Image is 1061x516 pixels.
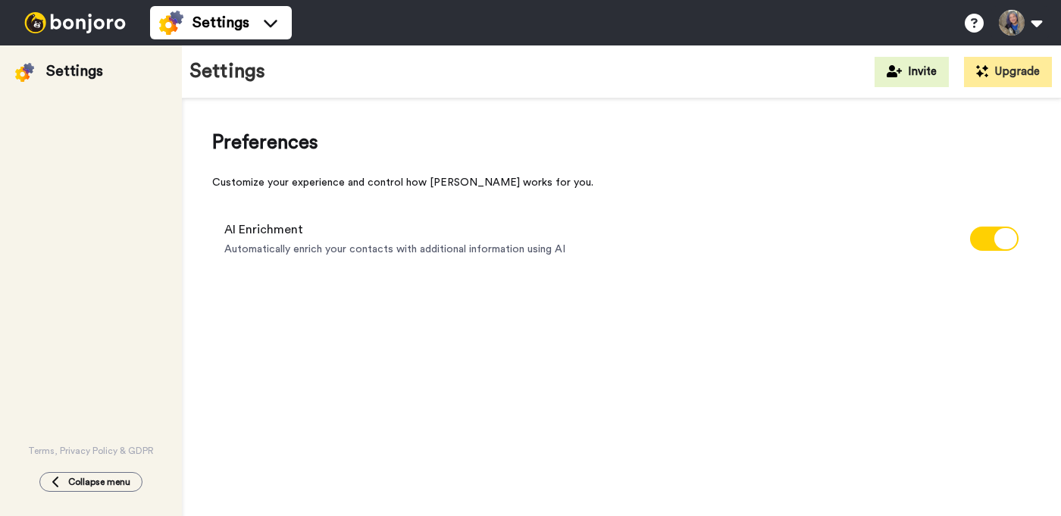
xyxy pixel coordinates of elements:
[224,242,565,257] span: Automatically enrich your contacts with additional information using AI
[18,12,132,33] img: bj-logo-header-white.svg
[224,220,565,239] span: AI Enrichment
[68,476,130,488] span: Collapse menu
[192,12,249,33] span: Settings
[39,472,142,492] button: Collapse menu
[46,61,103,82] div: Settings
[189,61,265,83] h1: Settings
[15,63,34,82] img: settings-colored.svg
[964,57,1052,87] button: Upgrade
[212,129,1031,157] span: Preferences
[159,11,183,35] img: settings-colored.svg
[875,57,949,87] button: Invite
[212,175,1031,190] div: Customize your experience and control how [PERSON_NAME] works for you.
